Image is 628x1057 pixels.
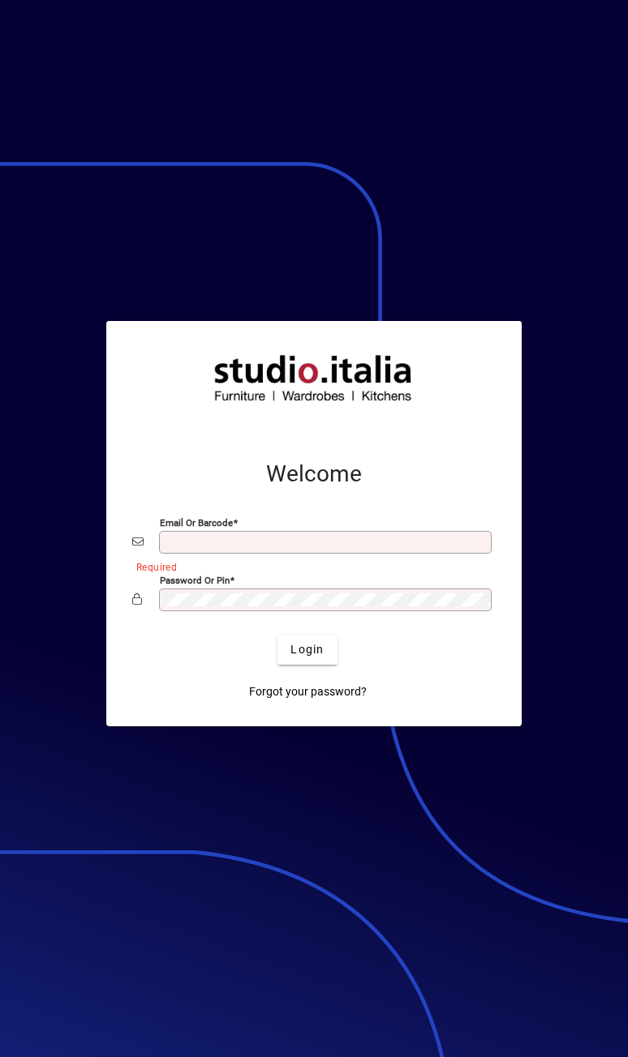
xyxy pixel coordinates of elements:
[243,678,373,707] a: Forgot your password?
[249,683,367,700] span: Forgot your password?
[277,635,337,665] button: Login
[160,516,233,528] mat-label: Email or Barcode
[136,558,483,575] mat-error: Required
[132,460,496,488] h2: Welcome
[290,641,324,658] span: Login
[160,574,230,585] mat-label: Password or Pin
